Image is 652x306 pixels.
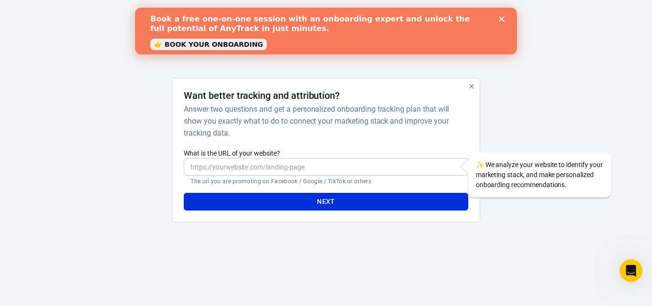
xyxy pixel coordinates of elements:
input: https://yourwebsite.com/landing-page [184,158,468,176]
iframe: Intercom live chat banner [135,8,517,54]
iframe: Intercom live chat [620,259,642,282]
button: Next [184,193,468,211]
div: We analyze your website to identify your marketing stack, and make personalized onboarding recomm... [468,152,611,198]
label: What is the URL of your website? [184,148,468,158]
span: sparkles [476,161,484,169]
p: The url you are promoting on Facebook / Google / TikTok or others [190,178,461,185]
div: AnyTrack [87,15,565,32]
h4: Want better tracking and attribution? [184,90,340,101]
div: Close [364,9,373,14]
h6: Answer two questions and get a personalized onboarding tracking plan that will show you exactly w... [184,103,464,139]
